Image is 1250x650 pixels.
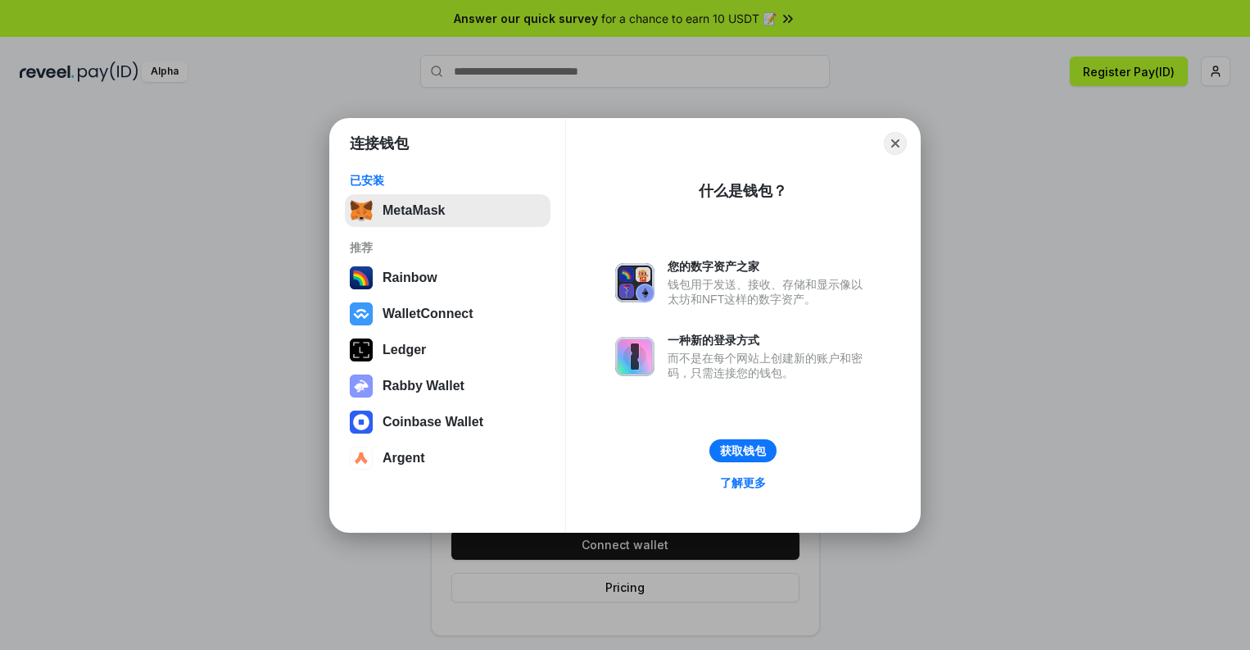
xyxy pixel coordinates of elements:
img: svg+xml,%3Csvg%20width%3D%22120%22%20height%3D%22120%22%20viewBox%3D%220%200%20120%20120%22%20fil... [350,266,373,289]
button: Close [884,132,907,155]
img: svg+xml,%3Csvg%20xmlns%3D%22http%3A%2F%2Fwww.w3.org%2F2000%2Fsvg%22%20fill%3D%22none%22%20viewBox... [615,263,654,302]
button: Coinbase Wallet [345,406,550,439]
div: 而不是在每个网站上创建新的账户和密码，只需连接您的钱包。 [668,351,871,380]
button: MetaMask [345,194,550,227]
div: Coinbase Wallet [383,415,483,430]
img: svg+xml,%3Csvg%20fill%3D%22none%22%20height%3D%2233%22%20viewBox%3D%220%200%2035%2033%22%20width%... [350,199,373,222]
button: Rainbow [345,261,550,294]
div: WalletConnect [383,307,473,321]
div: 什么是钱包？ [699,181,787,201]
div: 已安装 [350,173,546,188]
button: WalletConnect [345,298,550,330]
div: 获取钱包 [720,443,766,458]
img: svg+xml,%3Csvg%20xmlns%3D%22http%3A%2F%2Fwww.w3.org%2F2000%2Fsvg%22%20fill%3D%22none%22%20viewBox... [350,375,373,398]
div: 了解更多 [720,475,766,490]
div: 钱包用于发送、接收、存储和显示像以太坊和NFT这样的数字资产。 [668,277,871,307]
button: Rabby Wallet [345,370,550,402]
img: svg+xml,%3Csvg%20width%3D%2228%22%20height%3D%2228%22%20viewBox%3D%220%200%2028%2028%22%20fill%3D... [350,302,373,325]
button: Ledger [345,334,550,366]
button: Argent [345,442,550,475]
div: 一种新的登录方式 [668,333,871,348]
img: svg+xml,%3Csvg%20xmlns%3D%22http%3A%2F%2Fwww.w3.org%2F2000%2Fsvg%22%20fill%3D%22none%22%20viewBox... [615,337,654,376]
img: svg+xml,%3Csvg%20width%3D%2228%22%20height%3D%2228%22%20viewBox%3D%220%200%2028%2028%22%20fill%3D... [350,447,373,470]
button: 获取钱包 [709,439,777,462]
img: svg+xml,%3Csvg%20xmlns%3D%22http%3A%2F%2Fwww.w3.org%2F2000%2Fsvg%22%20width%3D%2228%22%20height%3... [350,339,373,361]
div: Argent [383,451,425,466]
a: 了解更多 [710,472,776,493]
div: 您的数字资产之家 [668,259,871,274]
div: 推荐 [350,240,546,255]
div: Rainbow [383,270,437,285]
div: Ledger [383,343,426,357]
img: svg+xml,%3Csvg%20width%3D%2228%22%20height%3D%2228%22%20viewBox%3D%220%200%2028%2028%22%20fill%3D... [350,411,373,434]
div: MetaMask [383,203,445,218]
h1: 连接钱包 [350,134,409,153]
div: Rabby Wallet [383,379,464,393]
